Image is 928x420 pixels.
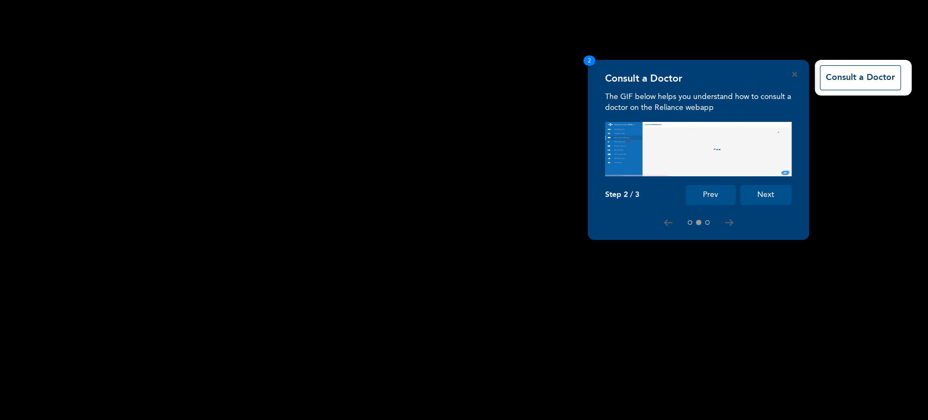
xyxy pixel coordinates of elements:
[605,122,792,176] img: consult_tour.f0374f2500000a21e88d.gif
[605,190,639,200] p: Step 2 / 3
[820,65,901,90] button: Consult a Doctor
[792,72,797,77] button: Close
[686,185,736,205] button: Prev
[583,55,595,66] span: 2
[605,91,792,113] p: The GIF below helps you understand how to consult a doctor on the Reliance webapp
[605,73,682,85] h4: Consult a Doctor
[740,185,792,205] button: Next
